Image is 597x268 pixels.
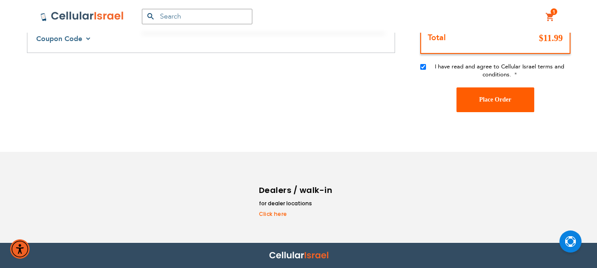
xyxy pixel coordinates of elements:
[142,9,252,24] input: Search
[435,63,564,79] span: I have read and agree to Cellular Israel terms and conditions.
[539,33,563,43] span: $11.99
[552,8,555,15] span: 1
[428,32,446,43] strong: Total
[259,184,334,197] h6: Dealers / walk-in
[259,199,334,208] li: for dealer locations
[36,34,82,44] span: Coupon Code
[479,96,511,103] span: Place Order
[10,239,30,259] div: Accessibility Menu
[40,11,124,22] img: Cellular Israel Logo
[259,210,334,218] a: Click here
[545,12,555,23] a: 1
[456,87,534,112] button: Place Order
